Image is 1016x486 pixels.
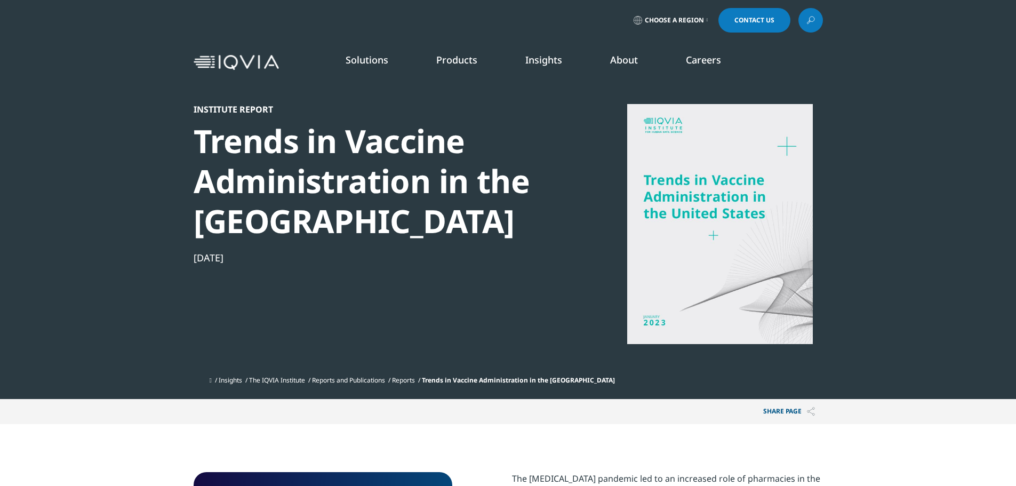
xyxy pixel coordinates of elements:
a: Products [436,53,477,66]
span: Contact Us [734,17,774,23]
a: About [610,53,638,66]
p: Share PAGE [755,399,823,424]
span: Choose a Region [645,16,704,25]
a: Contact Us [718,8,790,33]
span: Trends in Vaccine Administration in the [GEOGRAPHIC_DATA] [422,376,615,385]
div: Trends in Vaccine Administration in the [GEOGRAPHIC_DATA] [194,121,559,241]
a: Careers [686,53,721,66]
img: Share PAGE [807,407,815,416]
button: Share PAGEShare PAGE [755,399,823,424]
a: Insights [525,53,562,66]
a: The IQVIA Institute [249,376,305,385]
img: IQVIA Healthcare Information Technology and Pharma Clinical Research Company [194,55,279,70]
div: [DATE] [194,251,559,264]
a: Reports [392,376,415,385]
a: Reports and Publications [312,376,385,385]
a: Solutions [346,53,388,66]
div: Institute Report [194,104,559,115]
nav: Primary [283,37,823,87]
a: Insights [219,376,242,385]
